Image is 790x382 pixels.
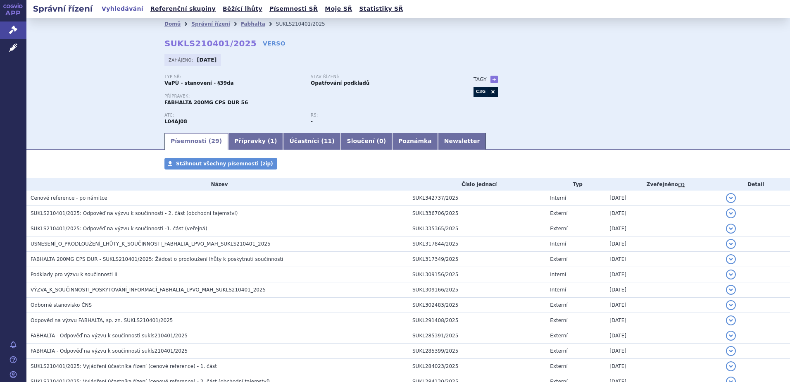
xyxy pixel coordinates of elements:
[164,74,302,79] p: Typ SŘ:
[408,252,546,267] td: SUKL317349/2025
[550,256,567,262] span: Externí
[550,241,566,247] span: Interní
[263,39,286,48] a: VERSO
[550,287,566,293] span: Interní
[605,282,721,298] td: [DATE]
[726,315,736,325] button: detail
[379,138,383,144] span: 0
[474,74,487,84] h3: Tagy
[550,363,567,369] span: Externí
[605,313,721,328] td: [DATE]
[408,206,546,221] td: SUKL336706/2025
[726,224,736,234] button: detail
[276,18,336,30] li: SUKLS210401/2025
[605,191,721,206] td: [DATE]
[164,113,302,118] p: ATC:
[408,359,546,374] td: SUKL284023/2025
[191,21,230,27] a: Správní řízení
[31,348,188,354] span: FABHALTA - Odpověď na výzvu k součinnosti sukls210401/2025
[550,210,567,216] span: Externí
[550,348,567,354] span: Externí
[408,178,546,191] th: Číslo jednací
[726,208,736,218] button: detail
[546,178,605,191] th: Typ
[605,178,721,191] th: Zveřejněno
[31,363,217,369] span: SUKLS210401/2025: Vyjádření účastníka řízení (cenové reference) - 1. část
[31,333,188,339] span: FABHALTA - Odpověď na výzvu k součinnosti sukls210401/2025
[726,361,736,371] button: detail
[726,346,736,356] button: detail
[341,133,392,150] a: Sloučení (0)
[550,318,567,323] span: Externí
[164,158,277,170] a: Stáhnout všechny písemnosti (zip)
[408,282,546,298] td: SUKL309166/2025
[392,133,438,150] a: Poznámka
[408,236,546,252] td: SUKL317844/2025
[176,161,273,167] span: Stáhnout všechny písemnosti (zip)
[550,195,566,201] span: Interní
[31,241,271,247] span: USNESENÍ_O_PRODLOUŽENÍ_LHŮTY_K_SOUČINNOSTI_FABHALTA_LPVO_MAH_SUKLS210401_2025
[605,236,721,252] td: [DATE]
[164,80,234,86] strong: VaPÚ - stanovení - §39da
[438,133,486,150] a: Newsletter
[408,344,546,359] td: SUKL285399/2025
[164,100,248,105] span: FABHALTA 200MG CPS DUR 56
[605,206,721,221] td: [DATE]
[283,133,340,150] a: Účastníci (11)
[726,270,736,279] button: detail
[726,239,736,249] button: detail
[164,94,457,99] p: Přípravek:
[31,195,107,201] span: Cenové reference - po námitce
[408,298,546,313] td: SUKL302483/2025
[31,272,117,277] span: Podklady pro výzvu k součinnosti II
[408,191,546,206] td: SUKL342737/2025
[148,3,218,14] a: Referenční skupiny
[605,359,721,374] td: [DATE]
[311,113,449,118] p: RS:
[311,74,449,79] p: Stav řízení:
[164,38,257,48] strong: SUKLS210401/2025
[357,3,405,14] a: Statistiky SŘ
[550,272,566,277] span: Interní
[26,178,408,191] th: Název
[605,328,721,344] td: [DATE]
[550,333,567,339] span: Externí
[408,221,546,236] td: SUKL335365/2025
[605,221,721,236] td: [DATE]
[605,252,721,267] td: [DATE]
[270,138,274,144] span: 1
[408,313,546,328] td: SUKL291408/2025
[726,285,736,295] button: detail
[164,133,228,150] a: Písemnosti (29)
[408,267,546,282] td: SUKL309156/2025
[164,21,181,27] a: Domů
[490,76,498,83] a: +
[267,3,320,14] a: Písemnosti SŘ
[31,256,283,262] span: FABHALTA 200MG CPS DUR - SUKLS210401/2025: Žádost o prodloužení lhůty k poskytnutí součinnosti
[31,318,173,323] span: Odpověď na výzvu FABHALTA, sp. zn. SUKLS210401/2025
[726,254,736,264] button: detail
[31,226,207,232] span: SUKLS210401/2025: Odpověď na výzvu k součinnosti -1. část (veřejná)
[311,119,313,124] strong: -
[722,178,790,191] th: Detail
[550,302,567,308] span: Externí
[605,344,721,359] td: [DATE]
[241,21,265,27] a: Fabhalta
[169,57,195,63] span: Zahájeno:
[26,3,99,14] h2: Správní řízení
[726,331,736,341] button: detail
[322,3,355,14] a: Moje SŘ
[228,133,283,150] a: Přípravky (1)
[99,3,146,14] a: Vyhledávání
[678,182,685,188] abbr: (?)
[408,328,546,344] td: SUKL285391/2025
[550,226,567,232] span: Externí
[324,138,332,144] span: 11
[211,138,219,144] span: 29
[726,300,736,310] button: detail
[164,119,187,124] strong: IPTAKOPAN
[474,87,488,97] a: C3G
[197,57,217,63] strong: [DATE]
[220,3,265,14] a: Běžící lhůty
[31,287,266,293] span: VÝZVA_K_SOUČINNOSTI_POSKYTOVÁNÍ_INFORMACÍ_FABHALTA_LPVO_MAH_SUKLS210401_2025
